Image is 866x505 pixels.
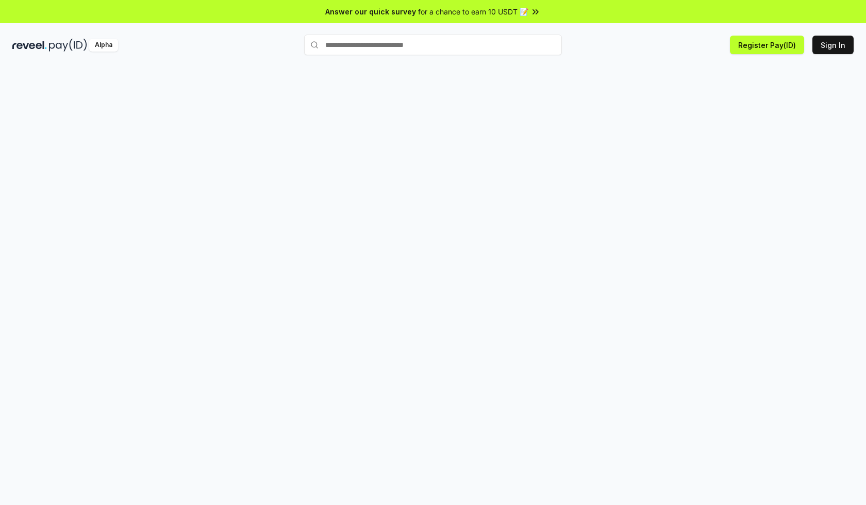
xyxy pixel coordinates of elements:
[730,36,804,54] button: Register Pay(ID)
[12,39,47,52] img: reveel_dark
[418,6,528,17] span: for a chance to earn 10 USDT 📝
[812,36,854,54] button: Sign In
[89,39,118,52] div: Alpha
[325,6,416,17] span: Answer our quick survey
[49,39,87,52] img: pay_id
